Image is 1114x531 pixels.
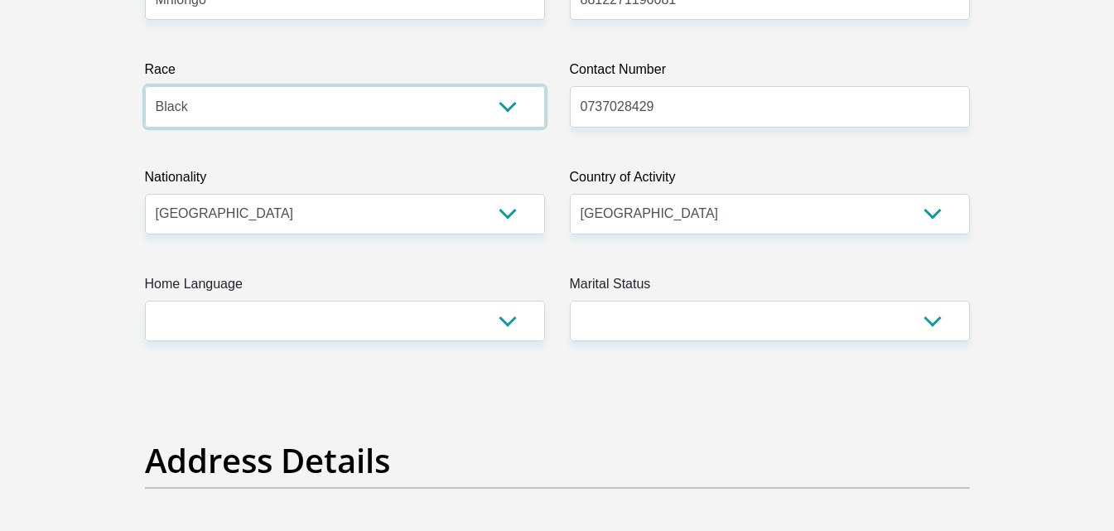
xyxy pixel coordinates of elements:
[145,441,970,480] h2: Address Details
[145,274,545,301] label: Home Language
[145,167,545,194] label: Nationality
[570,60,970,86] label: Contact Number
[570,167,970,194] label: Country of Activity
[570,274,970,301] label: Marital Status
[145,60,545,86] label: Race
[570,86,970,127] input: Contact Number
